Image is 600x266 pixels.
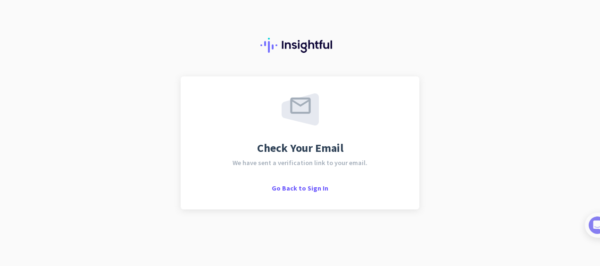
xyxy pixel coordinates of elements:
[233,159,367,166] span: We have sent a verification link to your email.
[282,93,319,125] img: email-sent
[260,38,340,53] img: Insightful
[257,142,343,154] span: Check Your Email
[272,184,328,192] span: Go Back to Sign In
